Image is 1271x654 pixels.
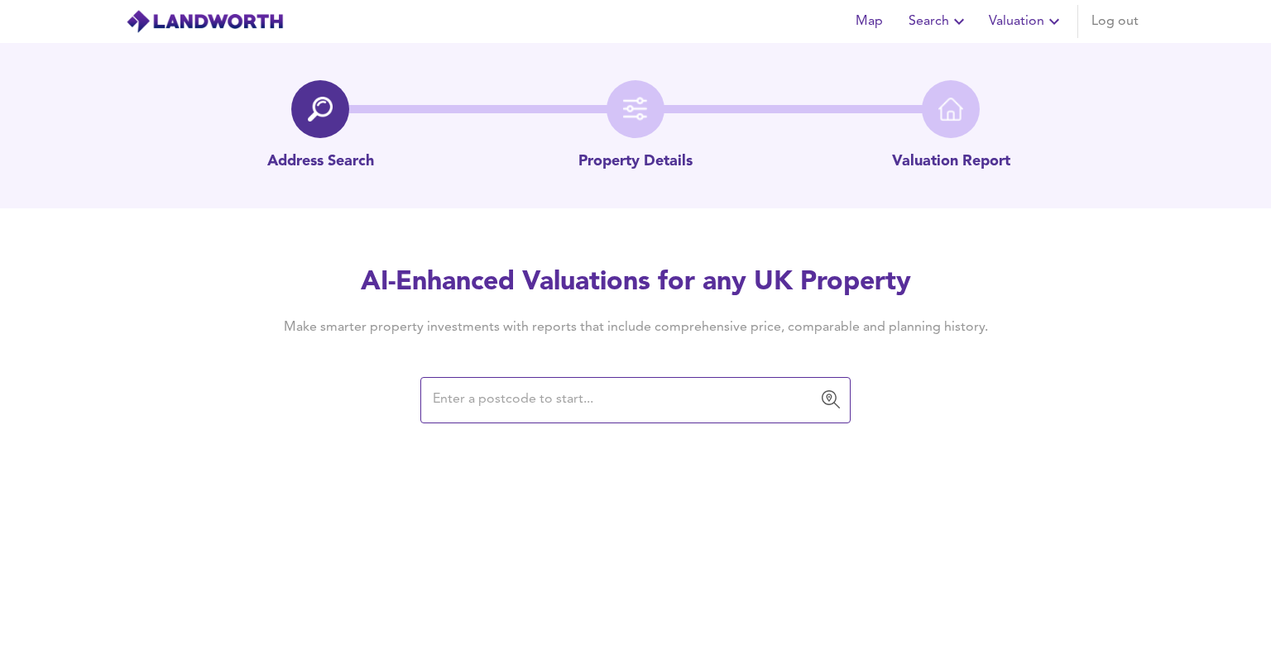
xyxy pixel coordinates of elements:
[623,97,648,122] img: filter-icon
[258,318,1013,337] h4: Make smarter property investments with reports that include comprehensive price, comparable and p...
[428,384,818,416] input: Enter a postcode to start...
[902,5,976,38] button: Search
[258,265,1013,301] h2: AI-Enhanced Valuations for any UK Property
[849,10,889,33] span: Map
[842,5,895,38] button: Map
[909,10,969,33] span: Search
[892,151,1010,173] p: Valuation Report
[1091,10,1139,33] span: Log out
[1085,5,1145,38] button: Log out
[938,97,963,122] img: home-icon
[982,5,1071,38] button: Valuation
[267,151,374,173] p: Address Search
[578,151,693,173] p: Property Details
[308,97,333,122] img: search-icon
[989,10,1064,33] span: Valuation
[126,9,284,34] img: logo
